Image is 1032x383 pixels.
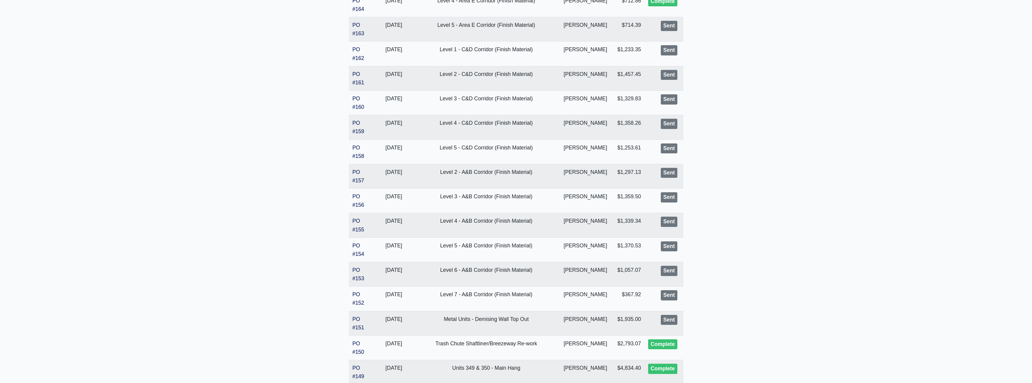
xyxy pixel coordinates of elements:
[661,217,677,227] div: Sent
[412,90,560,115] td: Level 3 - C&D Corridor (Finish Material)
[611,164,645,188] td: $1,297.13
[661,70,677,80] div: Sent
[611,189,645,213] td: $1,359.50
[412,335,560,360] td: Trash Chute Shaftliner/Breezeway Re-work
[611,140,645,164] td: $1,253.61
[611,237,645,262] td: $1,370.53
[353,145,364,159] a: PO #158
[661,241,677,252] div: Sent
[560,213,611,237] td: [PERSON_NAME]
[375,213,412,237] td: [DATE]
[412,237,560,262] td: Level 5 - A&B Corridor (Finish Material)
[353,267,364,281] a: PO #153
[661,143,677,154] div: Sent
[611,42,645,66] td: $1,233.35
[412,164,560,188] td: Level 2 - A&B Corridor (Finish Material)
[412,311,560,335] td: Metal Units - Demising Wall Top Out
[375,311,412,335] td: [DATE]
[560,140,611,164] td: [PERSON_NAME]
[353,316,364,331] a: PO #151
[661,192,677,202] div: Sent
[661,315,677,325] div: Sent
[375,189,412,213] td: [DATE]
[412,287,560,311] td: Level 7 - A&B Corridor (Finish Material)
[412,115,560,140] td: Level 4 - C&D Corridor (Finish Material)
[648,339,677,350] div: Complete
[611,213,645,237] td: $1,339.34
[353,243,364,257] a: PO #154
[648,364,677,374] div: Complete
[412,189,560,213] td: Level 3 - A&B Corridor (Finish Material)
[611,262,645,286] td: $1,057.07
[375,140,412,164] td: [DATE]
[353,365,364,379] a: PO #149
[412,213,560,237] td: Level 4 - A&B Corridor (Finish Material)
[560,17,611,42] td: [PERSON_NAME]
[375,66,412,90] td: [DATE]
[412,66,560,90] td: Level 2 - C&D Corridor (Finish Material)
[560,335,611,360] td: [PERSON_NAME]
[611,335,645,360] td: $2,793.07
[611,115,645,140] td: $1,358.26
[560,287,611,311] td: [PERSON_NAME]
[412,17,560,42] td: Level 5 - Area E Corridor (Finish Material)
[375,90,412,115] td: [DATE]
[375,287,412,311] td: [DATE]
[353,71,364,86] a: PO #161
[611,90,645,115] td: $1,329.83
[661,168,677,178] div: Sent
[661,45,677,55] div: Sent
[560,237,611,262] td: [PERSON_NAME]
[661,119,677,129] div: Sent
[353,193,364,208] a: PO #156
[560,311,611,335] td: [PERSON_NAME]
[375,42,412,66] td: [DATE]
[611,66,645,90] td: $1,457.45
[661,266,677,276] div: Sent
[353,46,364,61] a: PO #162
[560,189,611,213] td: [PERSON_NAME]
[353,22,364,36] a: PO #163
[611,17,645,42] td: $714.39
[375,164,412,188] td: [DATE]
[560,262,611,286] td: [PERSON_NAME]
[375,115,412,140] td: [DATE]
[560,90,611,115] td: [PERSON_NAME]
[560,164,611,188] td: [PERSON_NAME]
[661,290,677,300] div: Sent
[560,42,611,66] td: [PERSON_NAME]
[412,42,560,66] td: Level 1 - C&D Corridor (Finish Material)
[611,311,645,335] td: $1,935.00
[353,218,364,232] a: PO #155
[375,17,412,42] td: [DATE]
[375,262,412,286] td: [DATE]
[661,21,677,31] div: Sent
[353,169,364,184] a: PO #157
[611,287,645,311] td: $367.92
[560,66,611,90] td: [PERSON_NAME]
[661,94,677,105] div: Sent
[353,120,364,134] a: PO #159
[353,291,364,306] a: PO #152
[412,140,560,164] td: Level 5 - C&D Corridor (Finish Material)
[353,96,364,110] a: PO #160
[560,115,611,140] td: [PERSON_NAME]
[353,341,364,355] a: PO #150
[375,335,412,360] td: [DATE]
[375,237,412,262] td: [DATE]
[412,262,560,286] td: Level 6 - A&B Corridor (Finish Material)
